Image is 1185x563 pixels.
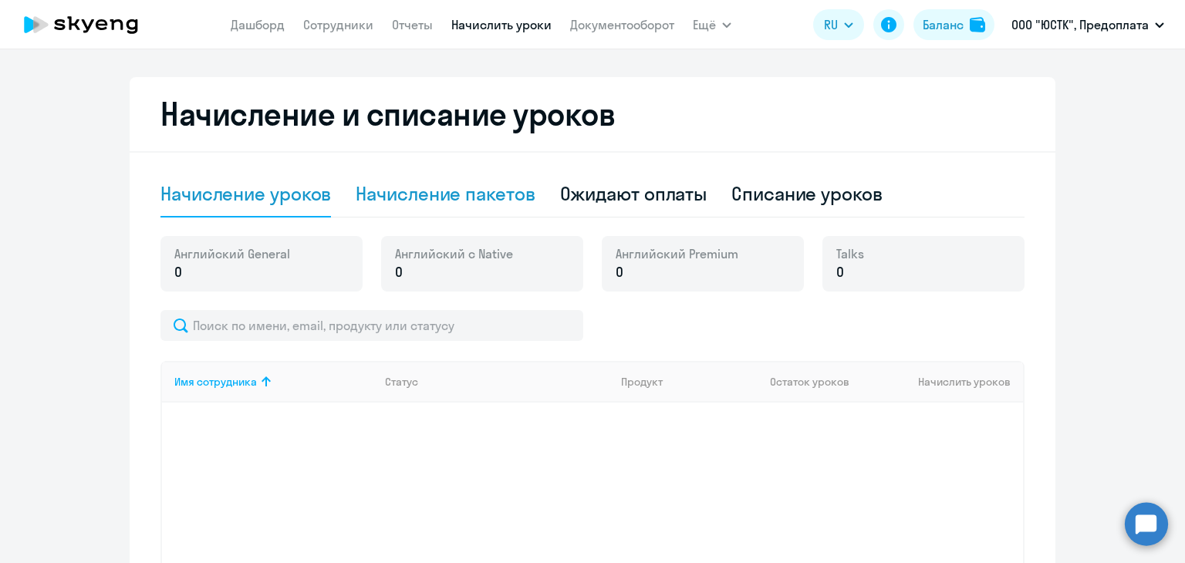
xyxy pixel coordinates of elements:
[356,181,535,206] div: Начисление пакетов
[392,17,433,32] a: Отчеты
[621,375,758,389] div: Продукт
[385,375,609,389] div: Статус
[770,375,849,389] span: Остаток уроков
[385,375,418,389] div: Статус
[174,262,182,282] span: 0
[560,181,707,206] div: Ожидают оплаты
[174,245,290,262] span: Английский General
[1004,6,1172,43] button: ООО "ЮСТК", Предоплата
[770,375,866,389] div: Остаток уроков
[621,375,663,389] div: Продукт
[616,245,738,262] span: Английский Premium
[693,15,716,34] span: Ещё
[174,375,373,389] div: Имя сотрудника
[866,361,1023,403] th: Начислить уроков
[395,262,403,282] span: 0
[303,17,373,32] a: Сотрудники
[395,245,513,262] span: Английский с Native
[231,17,285,32] a: Дашборд
[160,181,331,206] div: Начисление уроков
[693,9,731,40] button: Ещё
[731,181,883,206] div: Списание уроков
[923,15,964,34] div: Баланс
[813,9,864,40] button: RU
[836,262,844,282] span: 0
[824,15,838,34] span: RU
[451,17,552,32] a: Начислить уроки
[174,375,257,389] div: Имя сотрудника
[570,17,674,32] a: Документооборот
[836,245,864,262] span: Talks
[913,9,994,40] button: Балансbalance
[160,96,1025,133] h2: Начисление и списание уроков
[970,17,985,32] img: balance
[1011,15,1149,34] p: ООО "ЮСТК", Предоплата
[160,310,583,341] input: Поиск по имени, email, продукту или статусу
[616,262,623,282] span: 0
